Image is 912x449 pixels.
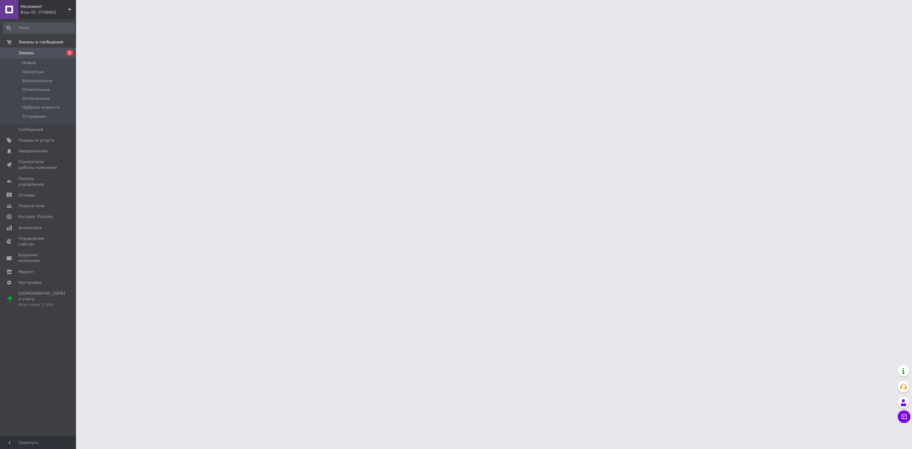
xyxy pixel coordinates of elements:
[18,50,34,56] span: Заказы
[22,78,53,84] span: Выполненные
[898,410,910,423] button: Чат с покупателем
[21,4,68,10] span: Незламні!
[18,269,35,275] span: Маркет
[22,114,46,119] span: Отправлен
[3,22,75,34] input: Поиск
[22,60,36,66] span: Новые
[22,69,44,75] span: Принятые
[18,138,54,143] span: Товары и услуги
[22,87,50,93] span: Отмененные
[22,105,60,110] span: Набрать клиента
[18,159,59,170] span: Показатели работы компании
[18,291,65,308] span: [DEMOGRAPHIC_DATA] и счета
[22,96,49,101] span: Оплаченные
[18,302,65,308] div: Prom микс 1 000
[18,236,59,247] span: Управление сайтом
[18,280,41,285] span: Настройки
[18,39,63,45] span: Заказы и сообщения
[18,148,47,154] span: Уведомления
[18,203,44,209] span: Покупатели
[18,176,59,187] span: Панель управления
[18,214,53,220] span: Каталог ProSale
[18,252,59,264] span: Кошелек компании
[18,192,35,198] span: Отзывы
[21,10,76,15] div: Ваш ID: 3758892
[18,225,42,231] span: Аналитика
[66,50,73,55] span: 1
[18,127,43,132] span: Сообщения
